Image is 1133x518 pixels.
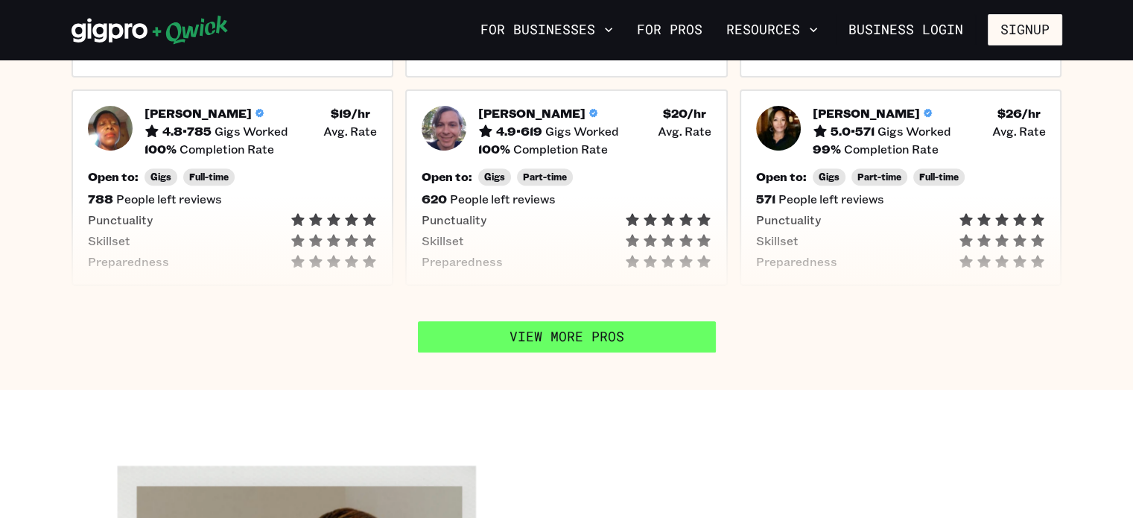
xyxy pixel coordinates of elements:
h5: [PERSON_NAME] [813,106,920,121]
a: Business Login [836,14,976,45]
span: Gigs [484,171,505,183]
h5: [PERSON_NAME] [478,106,585,121]
span: Punctuality [88,212,153,227]
h5: 5.0 • 571 [831,124,875,139]
span: Punctuality [756,212,821,227]
button: Pro headshot[PERSON_NAME]4.8•785Gigs Worked$19/hr Avg. Rate100%Completion RateOpen to:GigsFull-ti... [72,89,394,285]
span: Preparedness [88,254,169,269]
a: View More Pros [418,321,716,353]
span: People left reviews [116,192,222,206]
span: Part-time [857,171,901,183]
h5: 4.8 • 785 [162,124,212,139]
h5: 99 % [813,142,841,157]
img: Pro headshot [756,106,801,151]
span: Avg. Rate [658,124,711,139]
button: Pro headshot[PERSON_NAME]4.9•619Gigs Worked$20/hr Avg. Rate100%Completion RateOpen to:GigsPart-ti... [405,89,728,285]
h5: Open to: [756,169,807,184]
button: Pro headshot[PERSON_NAME]5.0•571Gigs Worked$26/hr Avg. Rate99%Completion RateOpen to:GigsPart-tim... [740,89,1062,285]
span: Completion Rate [513,142,608,157]
span: Preparedness [422,254,503,269]
a: For Pros [631,17,708,42]
span: Full-time [189,171,229,183]
span: Avg. Rate [991,124,1045,139]
span: Completion Rate [844,142,939,157]
span: Skillset [88,233,130,248]
h5: 571 [756,192,775,206]
span: Skillset [756,233,799,248]
h5: 100 % [145,142,177,157]
button: Signup [988,14,1062,45]
h5: $ 19 /hr [331,106,370,121]
span: Gigs [150,171,171,183]
span: Gigs Worked [215,124,288,139]
span: People left reviews [778,192,884,206]
span: Part-time [523,171,567,183]
h5: $ 20 /hr [663,106,706,121]
span: People left reviews [450,192,556,206]
span: Gigs Worked [877,124,951,139]
img: Pro headshot [422,106,466,151]
h5: 100 % [478,142,510,157]
span: Full-time [919,171,959,183]
h5: 4.9 • 619 [496,124,542,139]
span: Gigs Worked [545,124,619,139]
h5: $ 26 /hr [997,106,1040,121]
span: Skillset [422,233,464,248]
h5: Open to: [422,169,472,184]
button: For Businesses [475,17,619,42]
button: Resources [720,17,824,42]
span: Preparedness [756,254,837,269]
h5: 788 [88,192,113,206]
span: Gigs [819,171,840,183]
h5: Open to: [88,169,139,184]
span: Punctuality [422,212,486,227]
span: Completion Rate [180,142,274,157]
span: Avg. Rate [323,124,377,139]
h5: [PERSON_NAME] [145,106,252,121]
h5: 620 [422,192,447,206]
img: Pro headshot [88,106,133,151]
